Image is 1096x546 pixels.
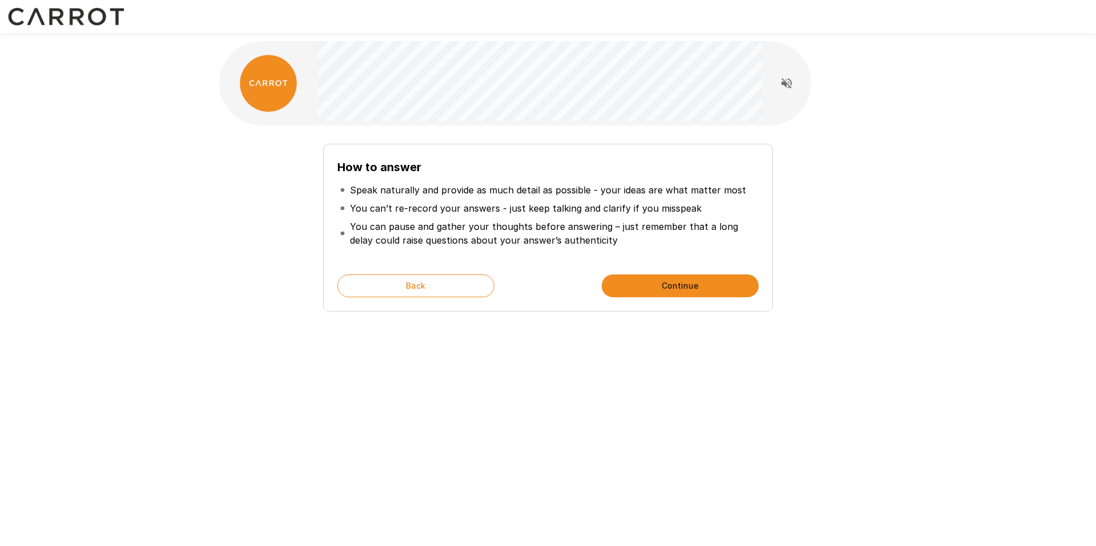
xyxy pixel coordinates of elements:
b: How to answer [337,160,421,174]
button: Back [337,274,494,297]
button: Continue [602,274,759,297]
p: You can pause and gather your thoughts before answering – just remember that a long delay could r... [350,220,756,247]
p: You can’t re-record your answers - just keep talking and clarify if you misspeak [350,201,702,215]
img: carrot_logo.png [240,55,297,112]
button: Read questions aloud [775,72,798,95]
p: Speak naturally and provide as much detail as possible - your ideas are what matter most [350,183,746,197]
